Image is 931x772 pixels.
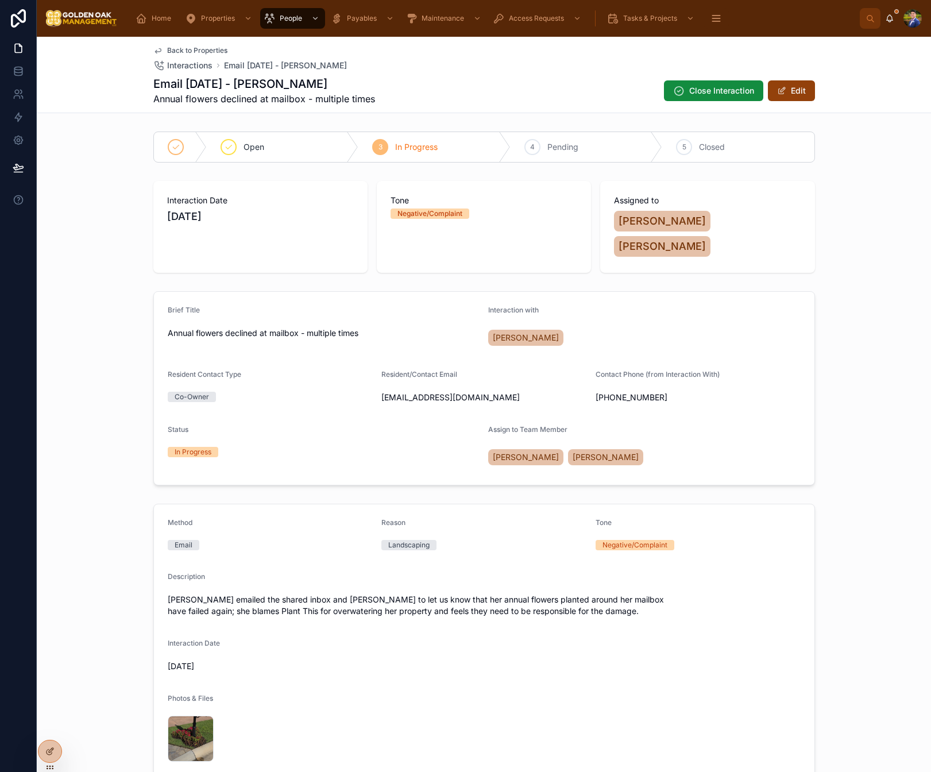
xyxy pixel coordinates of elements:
span: Home [152,14,171,23]
a: Home [132,8,179,29]
div: Negative/Complaint [602,540,667,550]
span: People [280,14,302,23]
a: Access Requests [489,8,587,29]
span: Reason [381,518,405,527]
a: [PERSON_NAME] [614,211,710,231]
button: Close Interaction [664,80,763,101]
a: [PERSON_NAME] [614,236,710,257]
span: 5 [682,142,686,152]
span: Resident Contact Type [168,370,241,379]
a: Payables [327,8,400,29]
div: Email [175,540,192,550]
span: Interactions [167,60,213,71]
span: Method [168,518,192,527]
span: Assign to Team Member [488,425,567,434]
div: scrollable content [126,6,860,31]
h1: Email [DATE] - [PERSON_NAME] [153,76,375,92]
a: People [260,8,325,29]
span: [PERSON_NAME] [493,451,559,463]
span: [PERSON_NAME] [619,238,706,254]
span: Annual flowers declined at mailbox - multiple times [168,327,480,339]
span: Description [168,572,205,581]
span: [PERSON_NAME] [573,451,639,463]
span: [PERSON_NAME] emailed the shared inbox and [PERSON_NAME] to let us know that her annual flowers p... [168,594,801,617]
a: Properties [181,8,258,29]
span: [PERSON_NAME] [493,332,559,343]
a: [PERSON_NAME] [488,330,563,346]
span: Back to Properties [167,46,227,55]
a: Interactions [153,60,213,71]
span: Closed [699,141,725,153]
span: Interaction with [488,306,539,314]
a: Maintenance [402,8,487,29]
div: Co-Owner [175,392,209,402]
span: Open [244,141,264,153]
span: In Progress [395,141,438,153]
span: 3 [378,142,383,152]
span: Properties [201,14,235,23]
span: Tasks & Projects [623,14,677,23]
span: [DATE] [167,209,354,225]
span: Close Interaction [689,85,754,96]
span: Payables [347,14,377,23]
a: Tasks & Projects [604,8,700,29]
span: Status [168,425,188,434]
span: [PHONE_NUMBER] [596,392,747,403]
span: Interaction Date [168,639,220,647]
span: 4 [530,142,535,152]
button: Edit [768,80,815,101]
span: Assigned to [614,195,801,206]
span: Access Requests [509,14,564,23]
span: Contact Phone (from Interaction With) [596,370,720,379]
span: Tone [596,518,612,527]
a: [PERSON_NAME] [568,449,643,465]
img: App logo [46,9,117,28]
span: [DATE] [168,661,319,672]
span: [PERSON_NAME] [619,213,706,229]
div: Negative/Complaint [397,209,462,219]
span: Maintenance [422,14,464,23]
a: [PERSON_NAME] [488,449,563,465]
span: Interaction Date [167,195,354,206]
span: Brief Title [168,306,200,314]
span: Photos & Files [168,694,213,702]
span: Resident/Contact Email [381,370,457,379]
span: [EMAIL_ADDRESS][DOMAIN_NAME] [381,392,586,403]
a: Back to Properties [153,46,227,55]
span: Annual flowers declined at mailbox - multiple times [153,92,375,106]
div: In Progress [175,447,211,457]
span: Pending [547,141,578,153]
div: Landscaping [388,540,430,550]
a: Email [DATE] - [PERSON_NAME] [224,60,347,71]
span: Tone [391,195,577,206]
